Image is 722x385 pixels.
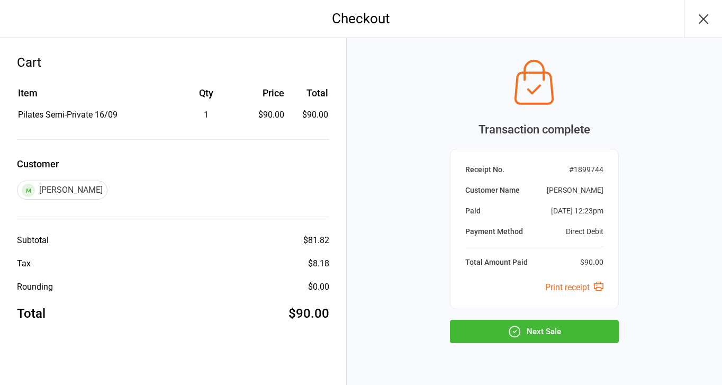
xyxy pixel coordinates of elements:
div: Paid [465,205,481,217]
span: Pilates Semi-Private 16/09 [18,110,118,120]
th: Item [18,86,169,108]
button: Next Sale [450,320,619,343]
div: [PERSON_NAME] [17,181,107,200]
div: Total Amount Paid [465,257,528,268]
div: Total [17,304,46,323]
div: 1 [170,109,242,121]
div: Price [243,86,284,100]
div: [PERSON_NAME] [547,185,603,196]
div: # 1899744 [569,164,603,175]
div: Customer Name [465,185,520,196]
div: $8.18 [308,257,329,270]
div: [DATE] 12:23pm [551,205,603,217]
div: Rounding [17,281,53,293]
div: Tax [17,257,31,270]
label: Customer [17,157,329,171]
div: $0.00 [308,281,329,293]
div: $90.00 [243,109,284,121]
div: Cart [17,53,329,72]
div: $90.00 [288,304,329,323]
div: Subtotal [17,234,49,247]
div: Payment Method [465,226,523,237]
th: Total [288,86,328,108]
div: $81.82 [303,234,329,247]
a: Print receipt [545,282,603,292]
th: Qty [170,86,242,108]
div: Direct Debit [566,226,603,237]
div: $90.00 [580,257,603,268]
div: Transaction complete [450,121,619,138]
div: Receipt No. [465,164,504,175]
td: $90.00 [288,109,328,121]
